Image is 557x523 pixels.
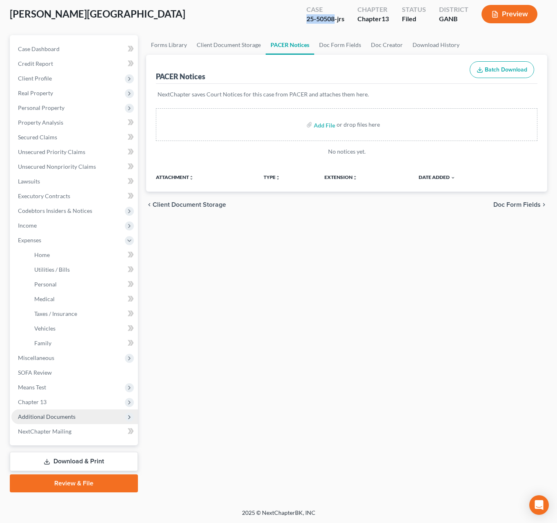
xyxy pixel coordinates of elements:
span: Vehicles [34,325,55,332]
span: Medical [34,295,55,302]
span: Executory Contracts [18,192,70,199]
span: Chapter 13 [18,398,47,405]
i: unfold_more [275,175,280,180]
a: Taxes / Insurance [28,306,138,321]
span: Secured Claims [18,134,57,141]
span: Credit Report [18,60,53,67]
a: Doc Creator [366,35,408,55]
span: Additional Documents [18,413,75,420]
a: Family [28,336,138,351]
span: Case Dashboard [18,45,60,52]
p: No notices yet. [156,148,537,156]
a: Utilities / Bills [28,262,138,277]
a: Unsecured Nonpriority Claims [11,159,138,174]
span: Home [34,251,50,258]
a: Extensionunfold_more [324,174,357,180]
span: Property Analysis [18,119,63,126]
a: NextChapter Mailing [11,424,138,439]
span: Doc Form Fields [493,201,541,208]
div: GANB [439,14,468,24]
span: Client Document Storage [153,201,226,208]
i: chevron_left [146,201,153,208]
span: Lawsuits [18,178,40,185]
a: Unsecured Priority Claims [11,145,138,159]
div: Chapter [357,5,389,14]
a: Forms Library [146,35,192,55]
a: Property Analysis [11,115,138,130]
span: Family [34,340,51,346]
div: Status [402,5,426,14]
a: Vehicles [28,321,138,336]
div: PACER Notices [156,72,205,81]
div: Case [306,5,344,14]
i: expand_more [450,175,455,180]
a: Credit Report [11,56,138,71]
a: Home [28,248,138,262]
span: Personal [34,281,57,288]
span: Means Test [18,384,46,391]
span: Utilities / Bills [34,266,70,273]
button: Preview [482,5,537,23]
a: Lawsuits [11,174,138,189]
span: Taxes / Insurance [34,310,77,317]
a: Executory Contracts [11,189,138,203]
a: Download & Print [10,452,138,471]
div: or drop files here [337,121,380,129]
a: Client Document Storage [192,35,266,55]
a: SOFA Review [11,365,138,380]
span: Unsecured Priority Claims [18,148,85,155]
span: Income [18,222,37,229]
span: Codebtors Insiders & Notices [18,207,92,214]
a: Attachmentunfold_more [156,174,194,180]
span: Personal Property [18,104,64,111]
a: Review & File [10,474,138,492]
span: SOFA Review [18,369,52,376]
span: NextChapter Mailing [18,428,71,435]
span: Expenses [18,237,41,244]
i: chevron_right [541,201,547,208]
a: Doc Form Fields [314,35,366,55]
div: Filed [402,14,426,24]
button: Doc Form Fields chevron_right [493,201,547,208]
div: District [439,5,468,14]
a: Personal [28,277,138,292]
a: Secured Claims [11,130,138,145]
a: Date Added expand_more [419,174,455,180]
a: Medical [28,292,138,306]
span: Batch Download [485,66,527,73]
p: NextChapter saves Court Notices for this case from PACER and attaches them here. [158,90,536,98]
div: Open Intercom Messenger [529,495,549,515]
a: PACER Notices [266,35,314,55]
span: Client Profile [18,75,52,82]
a: Case Dashboard [11,42,138,56]
button: Batch Download [470,61,534,78]
span: Real Property [18,89,53,96]
button: TYPEunfold_more [264,175,280,180]
div: 25-50508-jrs [306,14,344,24]
div: Chapter [357,14,389,24]
i: unfold_more [189,175,194,180]
a: Download History [408,35,464,55]
button: chevron_left Client Document Storage [146,201,226,208]
i: unfold_more [353,175,357,180]
span: 13 [382,15,389,22]
span: Miscellaneous [18,354,54,361]
span: Unsecured Nonpriority Claims [18,163,96,170]
span: [PERSON_NAME][GEOGRAPHIC_DATA] [10,8,185,20]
